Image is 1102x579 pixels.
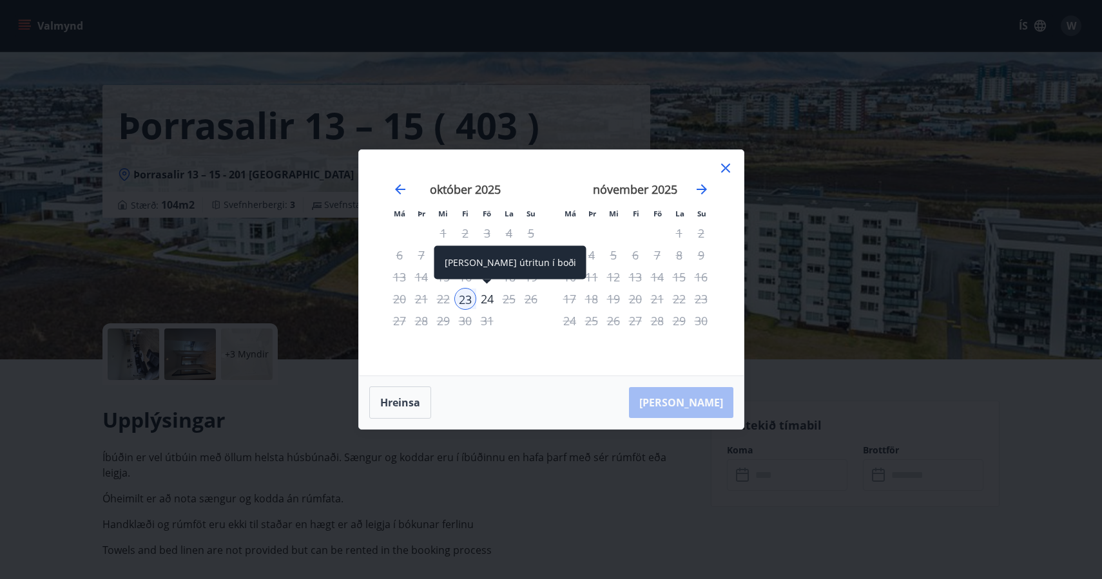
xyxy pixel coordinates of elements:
[668,244,690,266] td: Not available. laugardagur, 8. nóvember 2025
[432,288,454,310] td: Not available. miðvikudagur, 22. október 2025
[520,288,542,310] td: Not available. sunnudagur, 26. október 2025
[394,209,405,218] small: Má
[690,288,712,310] td: Not available. sunnudagur, 23. nóvember 2025
[411,266,432,288] td: Not available. þriðjudagur, 14. október 2025
[432,266,454,288] td: Not available. miðvikudagur, 15. október 2025
[697,209,706,218] small: Su
[454,288,476,310] div: 23
[520,244,542,266] td: Not available. sunnudagur, 12. október 2025
[646,266,668,288] td: Not available. föstudagur, 14. nóvember 2025
[624,244,646,266] td: Not available. fimmtudagur, 6. nóvember 2025
[694,182,710,197] div: Move forward to switch to the next month.
[476,310,498,332] td: Not available. föstudagur, 31. október 2025
[498,222,520,244] td: Not available. laugardagur, 4. október 2025
[476,222,498,244] td: Not available. föstudagur, 3. október 2025
[588,209,596,218] small: Þr
[454,310,476,332] td: Not available. fimmtudagur, 30. október 2025
[690,266,712,288] td: Not available. sunnudagur, 16. nóvember 2025
[646,266,668,288] div: Aðeins útritun í boði
[646,310,668,332] td: Not available. föstudagur, 28. nóvember 2025
[389,266,411,288] td: Not available. mánudagur, 13. október 2025
[389,310,411,332] td: Not available. mánudagur, 27. október 2025
[476,310,498,332] div: Aðeins útritun í boði
[462,209,469,218] small: Fi
[418,209,425,218] small: Þr
[454,244,476,266] td: Not available. fimmtudagur, 9. október 2025
[690,222,712,244] td: Not available. sunnudagur, 2. nóvember 2025
[624,266,646,288] td: Not available. fimmtudagur, 13. nóvember 2025
[675,209,684,218] small: La
[624,288,646,310] td: Not available. fimmtudagur, 20. nóvember 2025
[505,209,514,218] small: La
[411,288,432,310] td: Not available. þriðjudagur, 21. október 2025
[581,288,603,310] td: Not available. þriðjudagur, 18. nóvember 2025
[498,244,520,266] td: Not available. laugardagur, 11. október 2025
[476,288,498,310] div: Aðeins útritun í boði
[646,244,668,266] td: Not available. föstudagur, 7. nóvember 2025
[581,310,603,332] td: Not available. þriðjudagur, 25. nóvember 2025
[454,222,476,244] td: Not available. fimmtudagur, 2. október 2025
[603,244,624,266] td: Not available. miðvikudagur, 5. nóvember 2025
[476,288,498,310] td: Choose föstudagur, 24. október 2025 as your check-out date. It’s available.
[581,244,603,266] td: Not available. þriðjudagur, 4. nóvember 2025
[593,182,677,197] strong: nóvember 2025
[603,310,624,332] td: Not available. miðvikudagur, 26. nóvember 2025
[411,244,432,266] td: Not available. þriðjudagur, 7. október 2025
[432,244,454,266] td: Not available. miðvikudagur, 8. október 2025
[565,209,576,218] small: Má
[392,182,408,197] div: Move backward to switch to the previous month.
[454,288,476,310] td: Selected as start date. fimmtudagur, 23. október 2025
[483,209,491,218] small: Fö
[432,310,454,332] td: Not available. miðvikudagur, 29. október 2025
[498,288,520,310] td: Not available. laugardagur, 25. október 2025
[430,182,501,197] strong: október 2025
[559,244,581,266] td: Not available. mánudagur, 3. nóvember 2025
[389,288,411,310] td: Not available. mánudagur, 20. október 2025
[668,288,690,310] td: Not available. laugardagur, 22. nóvember 2025
[609,209,619,218] small: Mi
[690,310,712,332] td: Not available. sunnudagur, 30. nóvember 2025
[520,222,542,244] td: Not available. sunnudagur, 5. október 2025
[603,266,624,288] td: Not available. miðvikudagur, 12. nóvember 2025
[527,209,536,218] small: Su
[646,310,668,332] div: Aðeins útritun í boði
[374,166,728,360] div: Calendar
[369,386,431,419] button: Hreinsa
[432,222,454,244] td: Not available. miðvikudagur, 1. október 2025
[653,209,662,218] small: Fö
[668,266,690,288] td: Not available. laugardagur, 15. nóvember 2025
[633,209,639,218] small: Fi
[581,244,603,266] div: Aðeins útritun í boði
[668,222,690,244] td: Not available. laugardagur, 1. nóvember 2025
[603,288,624,310] td: Not available. miðvikudagur, 19. nóvember 2025
[411,310,432,332] td: Not available. þriðjudagur, 28. október 2025
[690,244,712,266] td: Not available. sunnudagur, 9. nóvember 2025
[559,310,581,332] td: Not available. mánudagur, 24. nóvember 2025
[624,310,646,332] td: Not available. fimmtudagur, 27. nóvember 2025
[476,244,498,266] td: Not available. föstudagur, 10. október 2025
[434,246,586,280] div: [PERSON_NAME] útritun í boði
[581,266,603,288] td: Not available. þriðjudagur, 11. nóvember 2025
[389,244,411,266] td: Not available. mánudagur, 6. október 2025
[438,209,448,218] small: Mi
[646,288,668,310] td: Not available. föstudagur, 21. nóvember 2025
[559,288,581,310] td: Not available. mánudagur, 17. nóvember 2025
[668,310,690,332] td: Not available. laugardagur, 29. nóvember 2025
